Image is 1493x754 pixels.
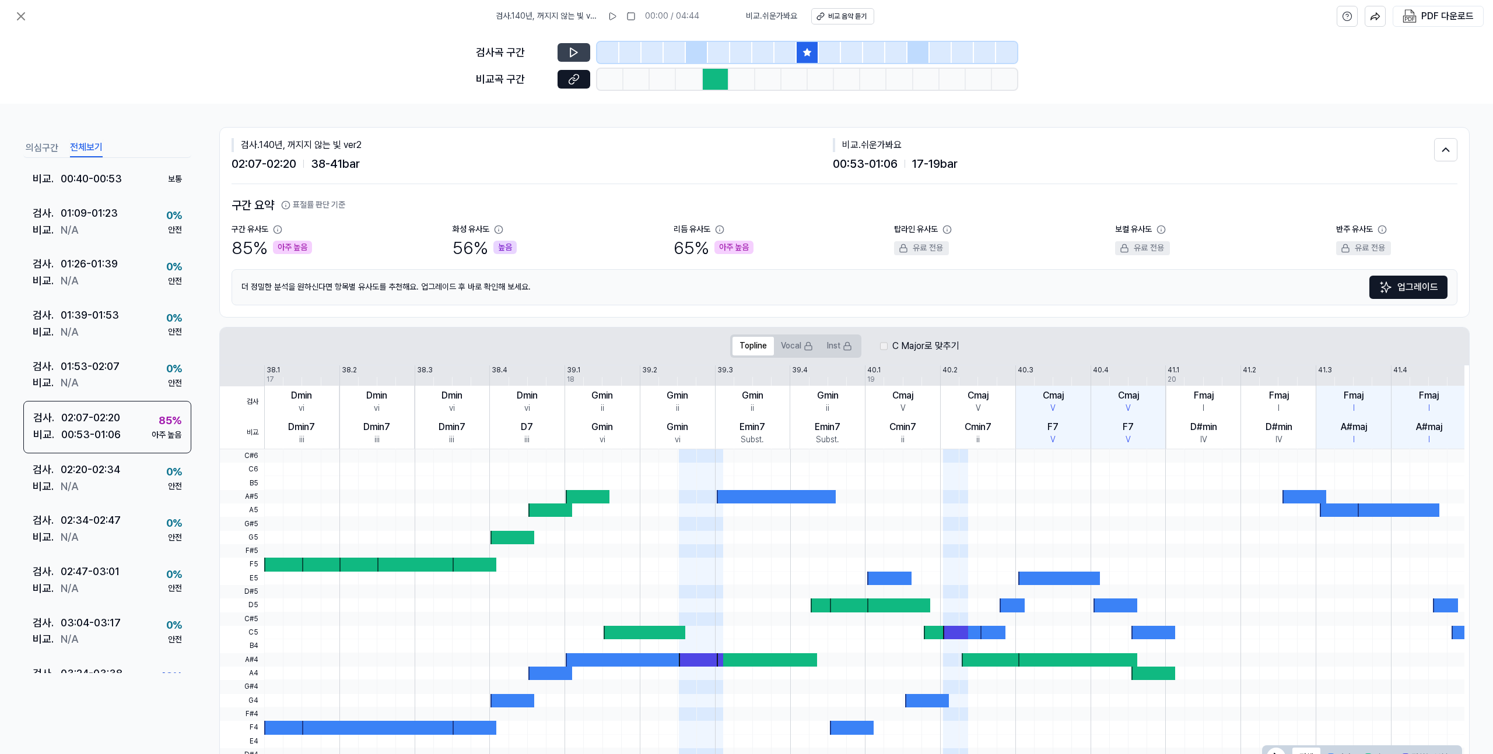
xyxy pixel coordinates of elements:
[61,205,118,222] div: 01:09 - 01:23
[892,389,913,403] div: Cmaj
[567,375,574,385] div: 18
[817,389,839,403] div: Gmin
[61,307,119,324] div: 01:39 - 01:53
[168,326,182,338] div: 안전
[1123,420,1134,434] div: F7
[894,241,949,255] div: 유료 전용
[61,358,120,375] div: 01:53 - 02:07
[1353,403,1355,414] div: I
[792,365,808,375] div: 39.4
[166,259,182,276] div: 0 %
[33,307,61,324] div: 검사 .
[833,138,1434,152] div: 비교 . 쉬운가봐요
[220,572,264,585] span: E5
[1266,420,1292,434] div: D#min
[1336,224,1373,235] div: 반주 유사도
[524,403,530,414] div: vi
[1243,365,1256,375] div: 41.2
[1369,276,1448,299] button: 업그레이드
[976,434,980,446] div: ii
[166,361,182,378] div: 0 %
[833,154,898,173] span: 00:53 - 01:06
[667,420,688,434] div: Gmin
[900,403,906,414] div: V
[675,434,681,446] div: vi
[674,224,710,235] div: 리듬 유사도
[168,532,182,544] div: 안전
[1168,375,1176,385] div: 20
[61,375,78,392] div: N/A
[942,365,958,375] div: 40.2
[33,171,61,188] div: 비교 .
[33,427,61,443] div: 비교 .
[374,403,380,414] div: vi
[1278,403,1280,414] div: I
[1269,389,1289,403] div: Fmaj
[1118,389,1139,403] div: Cmaj
[1093,365,1109,375] div: 40.4
[33,256,61,273] div: 검사 .
[33,665,61,682] div: 검사 .
[232,269,1457,305] div: 더 정밀한 분석을 원하신다면 항목별 유사도를 추천해요. 업그레이드 후 바로 확인해 보세요.
[1400,6,1476,26] button: PDF 다운로드
[33,410,61,427] div: 검사 .
[476,71,551,88] div: 비교곡 구간
[61,427,121,443] div: 00:53 - 01:06
[1126,434,1131,446] div: V
[61,461,120,478] div: 02:20 - 02:34
[168,583,182,594] div: 안전
[591,420,613,434] div: Gmin
[33,478,61,495] div: 비교 .
[220,653,264,667] span: A#4
[267,375,274,385] div: 17
[1337,6,1358,27] button: help
[889,420,916,434] div: Cmin7
[33,529,61,546] div: 비교 .
[1194,389,1214,403] div: Fmaj
[232,138,833,152] div: 검사 . 140년, 꺼지지 않는 빛 ver2
[220,463,264,476] span: C6
[220,667,264,680] span: A4
[1336,241,1391,255] div: 유료 전용
[1275,434,1282,446] div: IV
[740,420,765,434] div: Emin7
[220,639,264,653] span: B4
[1342,10,1352,22] svg: help
[166,464,182,481] div: 0 %
[912,154,958,173] span: 17 - 19 bar
[1115,241,1170,255] div: 유료 전용
[232,154,296,173] span: 02:07 - 02:20
[232,235,312,260] div: 85 %
[811,8,874,24] a: 비교 음악 듣기
[267,365,280,375] div: 38.1
[159,668,182,685] div: 42 %
[61,529,78,546] div: N/A
[1050,403,1056,414] div: V
[1043,389,1064,403] div: Cmaj
[61,631,78,648] div: N/A
[33,580,61,597] div: 비교 .
[517,389,538,403] div: Dmin
[220,612,264,626] span: C#5
[742,389,763,403] div: Gmin
[476,44,551,61] div: 검사곡 구간
[1353,434,1355,446] div: I
[33,461,61,478] div: 검사 .
[220,449,264,463] span: C#6
[1379,280,1393,294] img: Sparkles
[232,196,1457,214] h2: 구간 요약
[1421,9,1474,24] div: PDF 다운로드
[220,558,264,571] span: F5
[299,403,304,414] div: vi
[168,481,182,492] div: 안전
[1190,420,1217,434] div: D#min
[1393,365,1407,375] div: 41.4
[61,256,118,273] div: 01:26 - 01:39
[61,410,120,427] div: 02:07 - 02:20
[61,273,78,290] div: N/A
[774,337,820,355] button: Vocal
[61,615,121,632] div: 03:04 - 03:17
[1318,365,1332,375] div: 41.3
[220,626,264,639] span: C5
[33,205,61,222] div: 검사 .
